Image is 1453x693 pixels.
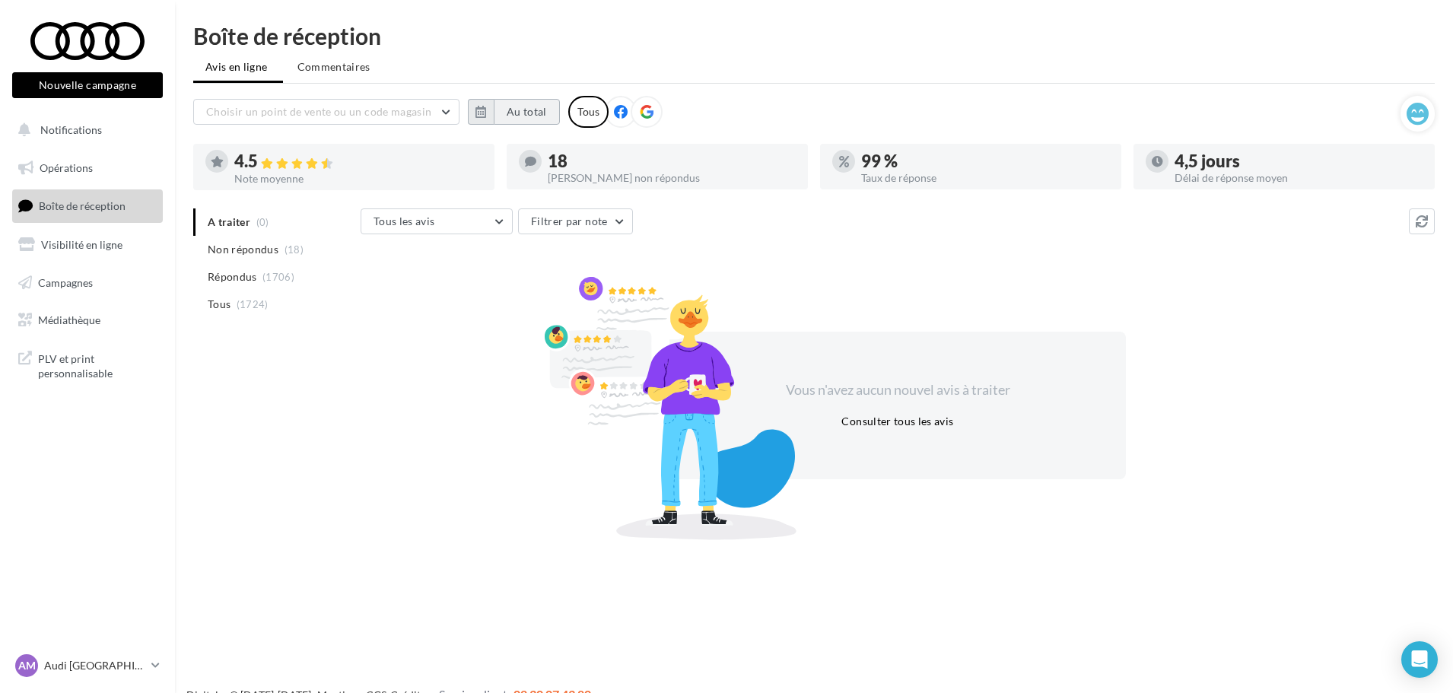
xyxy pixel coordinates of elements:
a: Médiathèque [9,304,166,336]
a: AM Audi [GEOGRAPHIC_DATA] [12,651,163,680]
span: Répondus [208,269,257,285]
span: (1724) [237,298,269,310]
span: Tous [208,297,231,312]
span: Médiathèque [38,313,100,326]
a: Boîte de réception [9,189,166,222]
span: Visibilité en ligne [41,238,122,251]
p: Audi [GEOGRAPHIC_DATA] [44,658,145,673]
span: (1706) [262,271,294,283]
span: Opérations [40,161,93,174]
button: Au total [494,99,560,125]
button: Notifications [9,114,160,146]
a: PLV et print personnalisable [9,342,166,387]
div: Note moyenne [234,173,482,184]
a: Opérations [9,152,166,184]
div: Tous [568,96,609,128]
div: [PERSON_NAME] non répondus [548,173,796,183]
div: Open Intercom Messenger [1401,641,1438,678]
div: Délai de réponse moyen [1175,173,1423,183]
span: Commentaires [297,60,370,73]
div: 18 [548,153,796,170]
span: Campagnes [38,275,93,288]
span: Notifications [40,123,102,136]
span: PLV et print personnalisable [38,348,157,381]
span: (18) [285,243,304,256]
span: Choisir un point de vente ou un code magasin [206,105,431,118]
button: Nouvelle campagne [12,72,163,98]
button: Choisir un point de vente ou un code magasin [193,99,459,125]
span: AM [18,658,36,673]
div: Taux de réponse [861,173,1109,183]
button: Au total [468,99,560,125]
div: Boîte de réception [193,24,1435,47]
a: Campagnes [9,267,166,299]
span: Non répondus [208,242,278,257]
button: Consulter tous les avis [835,412,959,431]
div: 4,5 jours [1175,153,1423,170]
div: 4.5 [234,153,482,170]
button: Filtrer par note [518,208,633,234]
div: 99 % [861,153,1109,170]
span: Boîte de réception [39,199,126,212]
a: Visibilité en ligne [9,229,166,261]
span: Tous les avis [374,215,435,227]
div: Vous n'avez aucun nouvel avis à traiter [767,380,1029,400]
button: Tous les avis [361,208,513,234]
